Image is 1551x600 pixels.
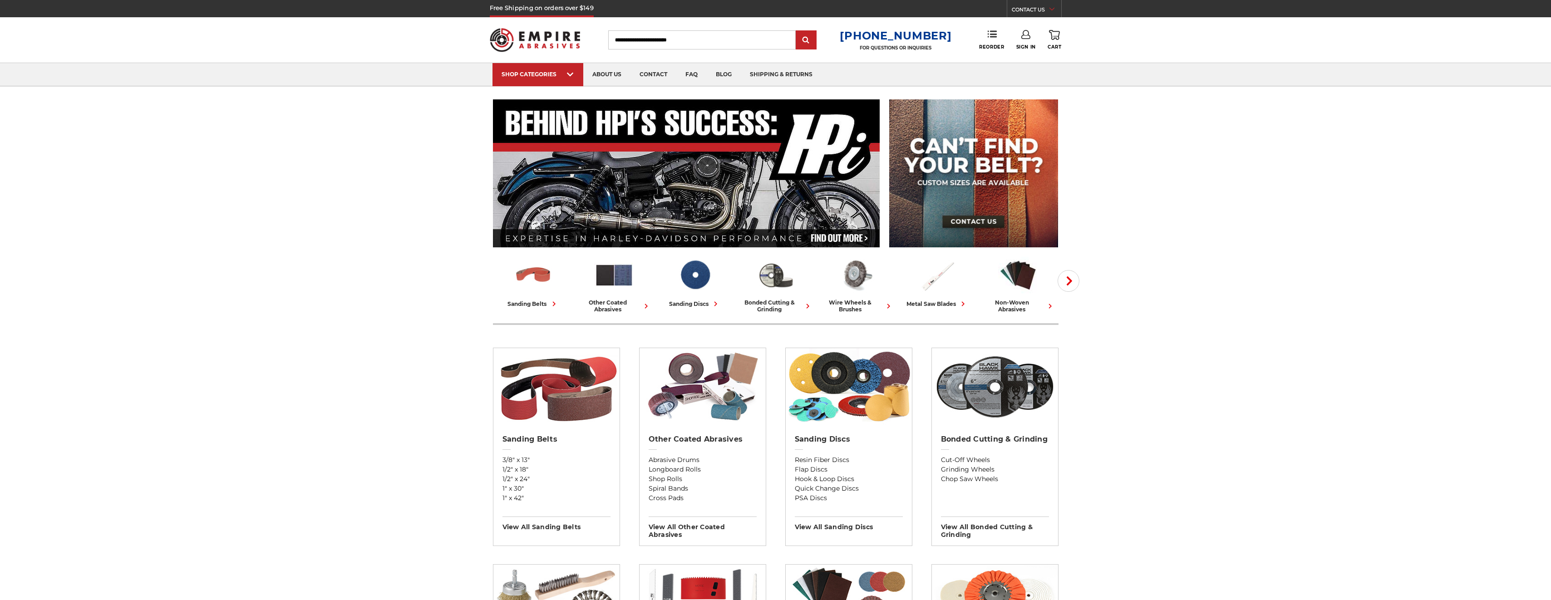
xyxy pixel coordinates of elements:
img: promo banner for custom belts. [889,99,1058,247]
a: Shop Rolls [649,474,757,484]
img: Banner for an interview featuring Horsepower Inc who makes Harley performance upgrades featured o... [493,99,880,247]
a: 1" x 30" [502,484,611,493]
a: shipping & returns [741,63,822,86]
img: Wire Wheels & Brushes [837,256,876,295]
div: wire wheels & brushes [820,299,893,313]
img: Empire Abrasives [490,22,581,58]
a: Abrasive Drums [649,455,757,465]
h2: Sanding Belts [502,435,611,444]
a: Flap Discs [795,465,903,474]
img: Sanding Belts [493,348,620,425]
a: bonded cutting & grinding [739,256,812,313]
div: sanding discs [669,299,720,309]
h2: Sanding Discs [795,435,903,444]
a: PSA Discs [795,493,903,503]
img: Sanding Discs [786,348,912,425]
a: sanding discs [658,256,732,309]
a: non-woven abrasives [981,256,1055,313]
input: Submit [797,31,815,49]
p: FOR QUESTIONS OR INQUIRIES [840,45,951,51]
a: faq [676,63,707,86]
h3: View All other coated abrasives [649,516,757,539]
h2: Bonded Cutting & Grinding [941,435,1049,444]
a: Grinding Wheels [941,465,1049,474]
a: metal saw blades [901,256,974,309]
div: sanding belts [508,299,559,309]
a: sanding belts [497,256,570,309]
h3: View All sanding belts [502,516,611,531]
span: Sign In [1016,44,1036,50]
img: Metal Saw Blades [917,256,957,295]
h3: View All sanding discs [795,516,903,531]
img: Other Coated Abrasives [640,348,766,425]
a: Reorder [979,30,1004,49]
img: Non-woven Abrasives [998,256,1038,295]
div: SHOP CATEGORIES [502,71,574,78]
a: CONTACT US [1012,5,1061,17]
a: Resin Fiber Discs [795,455,903,465]
button: Next [1058,270,1079,292]
a: 3/8" x 13" [502,455,611,465]
span: Cart [1048,44,1061,50]
a: Cart [1048,30,1061,50]
a: [PHONE_NUMBER] [840,29,951,42]
a: Cross Pads [649,493,757,503]
h3: View All bonded cutting & grinding [941,516,1049,539]
a: contact [630,63,676,86]
span: Reorder [979,44,1004,50]
a: blog [707,63,741,86]
a: other coated abrasives [577,256,651,313]
div: metal saw blades [906,299,968,309]
img: Bonded Cutting & Grinding [756,256,796,295]
a: 1/2" x 24" [502,474,611,484]
img: Sanding Belts [513,256,553,295]
a: Cut-Off Wheels [941,455,1049,465]
a: 1" x 42" [502,493,611,503]
div: other coated abrasives [577,299,651,313]
a: Longboard Rolls [649,465,757,474]
a: Chop Saw Wheels [941,474,1049,484]
img: Sanding Discs [675,256,715,295]
div: bonded cutting & grinding [739,299,812,313]
a: wire wheels & brushes [820,256,893,313]
a: Hook & Loop Discs [795,474,903,484]
a: 1/2" x 18" [502,465,611,474]
a: Spiral Bands [649,484,757,493]
a: about us [583,63,630,86]
div: non-woven abrasives [981,299,1055,313]
a: Quick Change Discs [795,484,903,493]
h2: Other Coated Abrasives [649,435,757,444]
img: Bonded Cutting & Grinding [932,348,1058,425]
img: Other Coated Abrasives [594,256,634,295]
